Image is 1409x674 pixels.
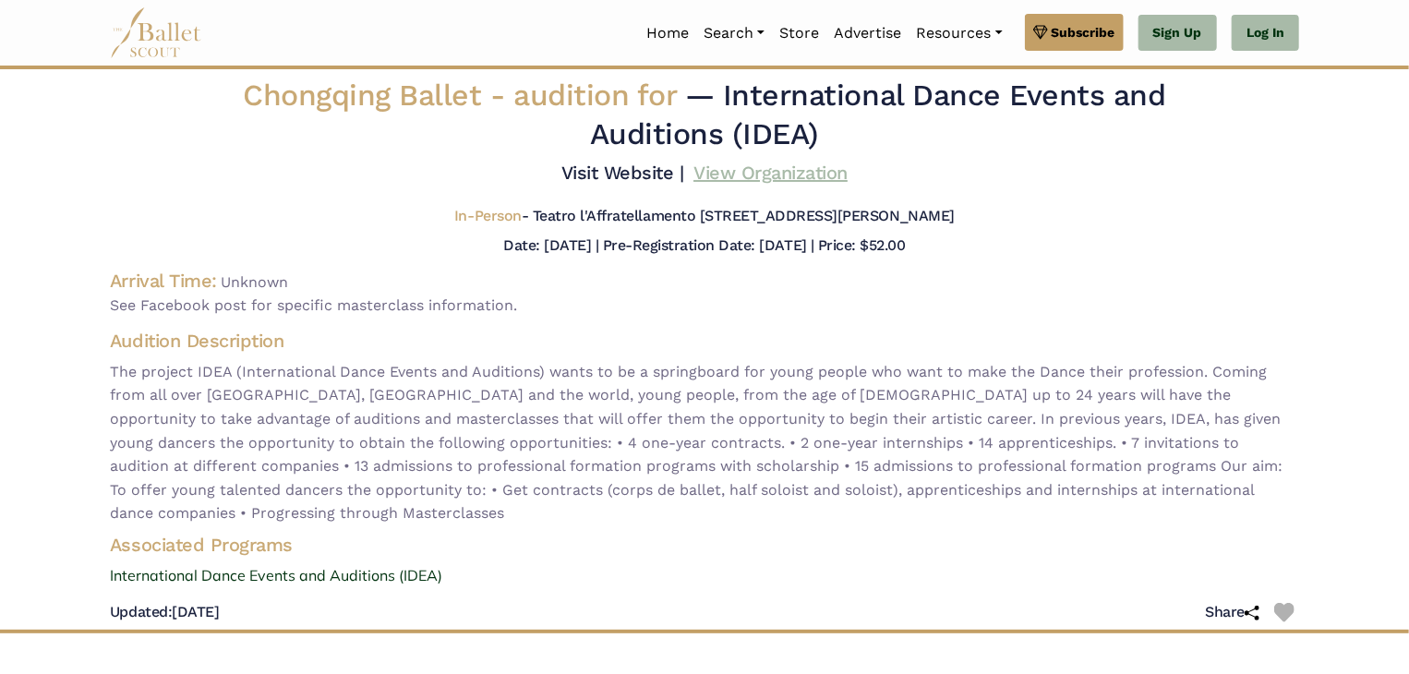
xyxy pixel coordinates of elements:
[561,162,684,184] a: Visit Website |
[454,207,955,226] h5: - Teatro l'Affratellamento [STREET_ADDRESS][PERSON_NAME]
[1232,15,1299,52] a: Log In
[772,14,826,53] a: Store
[95,564,1314,588] a: International Dance Events and Auditions (IDEA)
[95,533,1314,557] h4: Associated Programs
[454,207,522,224] span: In-Person
[1138,15,1217,52] a: Sign Up
[909,14,1009,53] a: Resources
[693,162,848,184] a: View Organization
[1033,22,1048,42] img: gem.svg
[513,78,676,113] span: audition for
[696,14,772,53] a: Search
[110,294,1299,318] span: See Facebook post for specific masterclass information.
[221,273,288,291] span: Unknown
[243,78,685,113] span: Chongqing Ballet -
[1052,22,1115,42] span: Subscribe
[110,270,217,292] h4: Arrival Time:
[818,236,906,254] h5: Price: $52.00
[1205,603,1259,622] h5: Share
[503,236,598,254] h5: Date: [DATE] |
[590,78,1166,151] span: — International Dance Events and Auditions (IDEA)
[603,236,814,254] h5: Pre-Registration Date: [DATE] |
[1025,14,1124,51] a: Subscribe
[826,14,909,53] a: Advertise
[110,360,1299,525] span: The project IDEA (International Dance Events and Auditions) wants to be a springboard for young p...
[639,14,696,53] a: Home
[110,603,219,622] h5: [DATE]
[110,329,1299,353] h4: Audition Description
[110,603,172,620] span: Updated:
